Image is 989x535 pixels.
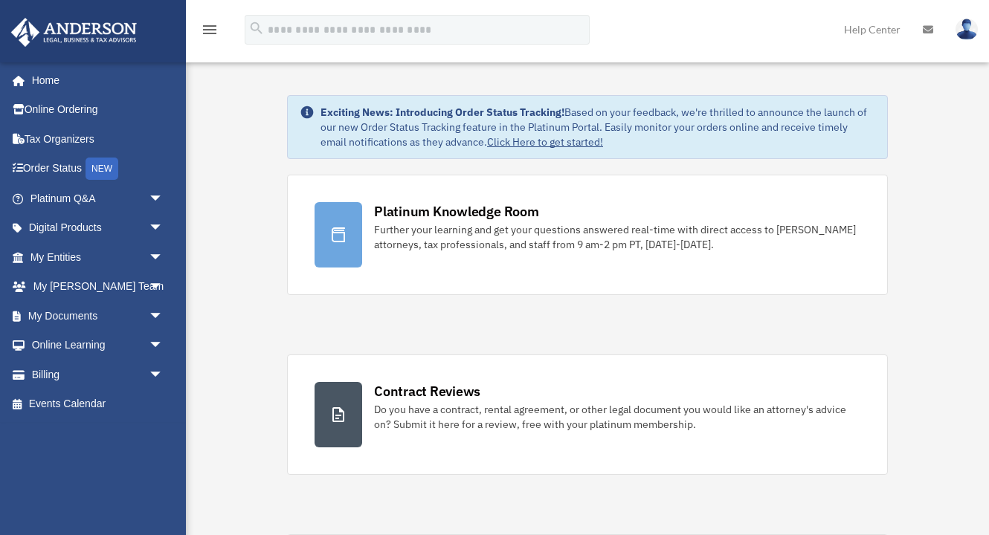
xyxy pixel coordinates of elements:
[374,402,860,432] div: Do you have a contract, rental agreement, or other legal document you would like an attorney's ad...
[287,175,888,295] a: Platinum Knowledge Room Further your learning and get your questions answered real-time with dire...
[10,95,186,125] a: Online Ordering
[10,360,186,389] a: Billingarrow_drop_down
[201,21,219,39] i: menu
[10,124,186,154] a: Tax Organizers
[374,382,480,401] div: Contract Reviews
[10,272,186,302] a: My [PERSON_NAME] Teamarrow_drop_down
[320,106,564,119] strong: Exciting News: Introducing Order Status Tracking!
[201,26,219,39] a: menu
[374,202,539,221] div: Platinum Knowledge Room
[10,154,186,184] a: Order StatusNEW
[149,301,178,331] span: arrow_drop_down
[10,65,178,95] a: Home
[149,272,178,302] span: arrow_drop_down
[320,105,875,149] div: Based on your feedback, we're thrilled to announce the launch of our new Order Status Tracking fe...
[374,222,860,252] div: Further your learning and get your questions answered real-time with direct access to [PERSON_NAM...
[10,213,186,243] a: Digital Productsarrow_drop_down
[149,184,178,214] span: arrow_drop_down
[956,19,978,40] img: User Pic
[149,360,178,390] span: arrow_drop_down
[10,184,186,213] a: Platinum Q&Aarrow_drop_down
[248,20,265,36] i: search
[149,242,178,273] span: arrow_drop_down
[10,331,186,360] a: Online Learningarrow_drop_down
[487,135,603,149] a: Click Here to get started!
[149,331,178,361] span: arrow_drop_down
[86,158,118,180] div: NEW
[287,354,888,475] a: Contract Reviews Do you have a contract, rental agreement, or other legal document you would like...
[149,213,178,244] span: arrow_drop_down
[10,389,186,419] a: Events Calendar
[10,242,186,272] a: My Entitiesarrow_drop_down
[10,301,186,331] a: My Documentsarrow_drop_down
[7,18,141,47] img: Anderson Advisors Platinum Portal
